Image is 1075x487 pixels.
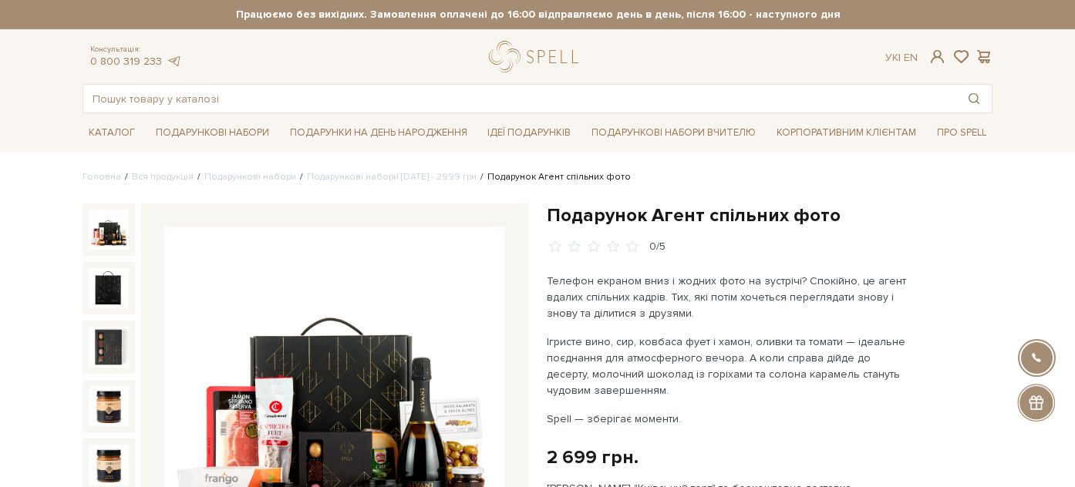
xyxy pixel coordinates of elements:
input: Пошук товару у каталозі [83,85,956,113]
img: Подарунок Агент спільних фото [89,210,129,250]
a: Подарункові набори [150,121,275,145]
a: Ідеї подарунків [481,121,577,145]
p: Телефон екраном вниз і жодних фото на зустрічі? Спокійно, це агент вдалих спільних кадрів. Тих, я... [547,273,908,321]
button: Пошук товару у каталозі [956,85,992,113]
a: Вся продукція [132,171,194,183]
a: Подарункові набори [DATE] - 2999 грн [307,171,477,183]
span: Консультація: [90,45,181,55]
li: Подарунок Агент спільних фото [477,170,631,184]
strong: Працюємо без вихідних. Замовлення оплачені до 16:00 відправляємо день в день, після 16:00 - насту... [83,8,993,22]
div: 2 699 грн. [547,445,639,469]
a: Головна [83,171,121,183]
h1: Подарунок Агент спільних фото [547,203,992,227]
a: logo [489,41,585,72]
a: Подарунки на День народження [284,121,473,145]
a: En [904,51,918,64]
div: 0/5 [649,240,666,254]
a: Каталог [83,121,141,145]
img: Подарунок Агент спільних фото [89,386,129,426]
a: Подарункові набори [204,171,296,183]
a: telegram [166,55,181,68]
a: Подарункові набори Вчителю [585,119,762,146]
img: Подарунок Агент спільних фото [89,445,129,485]
img: Подарунок Агент спільних фото [89,327,129,367]
div: Ук [885,51,918,65]
a: Корпоративним клієнтам [770,121,922,145]
a: Про Spell [931,121,992,145]
a: 0 800 319 233 [90,55,162,68]
p: Ігристе вино, сир, ковбаса фует і хамон, оливки та томати — ідеальне поєднання для атмосферного в... [547,334,908,398]
img: Подарунок Агент спільних фото [89,268,129,308]
p: Spell — зберігає моменти. [547,411,908,427]
span: | [898,51,901,64]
